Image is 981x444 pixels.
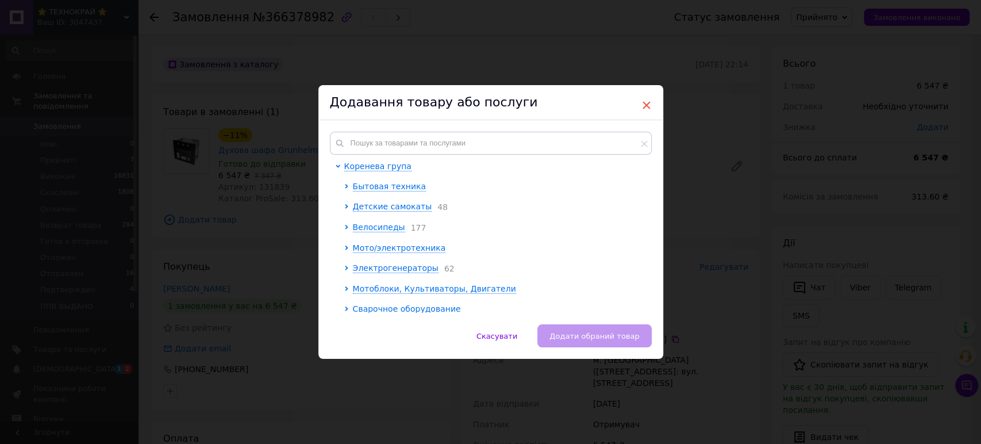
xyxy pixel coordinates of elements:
span: 62 [438,264,455,273]
span: Бытовая техника [353,182,426,191]
span: Мотоблоки, Культиваторы, Двигатели [353,284,516,293]
span: Скасувати [476,332,517,340]
span: Мото/электротехника [353,243,446,252]
span: Велосипеды [353,223,405,232]
input: Пошук за товарами та послугами [330,132,652,155]
span: 177 [405,223,426,232]
span: × [641,95,652,115]
span: Коренева група [344,162,411,171]
button: Скасувати [464,324,529,347]
span: Сварочное оборудование [353,304,461,313]
span: Детские самокаты [353,202,432,211]
span: 48 [432,202,448,212]
div: Додавання товару або послуги [318,85,663,120]
span: Электрогенераторы [353,263,438,273]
